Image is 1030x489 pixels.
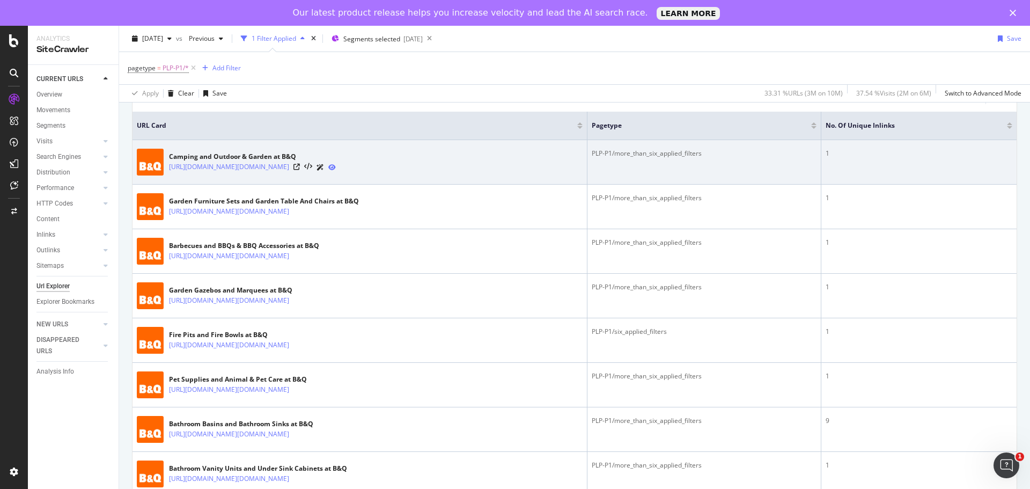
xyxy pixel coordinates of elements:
div: 1 [826,149,1012,158]
div: [DATE] [403,34,423,43]
a: AI Url Details [317,162,324,173]
div: 1 [826,282,1012,292]
button: Clear [164,85,194,102]
a: LEARN MORE [657,7,720,20]
a: [URL][DOMAIN_NAME][DOMAIN_NAME] [169,206,289,217]
a: Content [36,214,111,225]
img: main image [137,193,164,220]
div: SiteCrawler [36,43,110,56]
a: Explorer Bookmarks [36,296,111,308]
div: 1 Filter Applied [252,34,296,43]
div: 9 [826,416,1012,426]
button: Add Filter [198,62,241,75]
div: PLP-P1/more_than_six_applied_filters [592,282,817,292]
span: pagetype [592,121,796,130]
div: Garden Furniture Sets and Garden Table And Chairs at B&Q [169,196,359,206]
div: Save [212,89,227,98]
a: HTTP Codes [36,198,100,209]
span: Segments selected [343,34,400,43]
div: PLP-P1/more_than_six_applied_filters [592,149,817,158]
div: Pet Supplies and Animal & Pet Care at B&Q [169,375,336,384]
a: [URL][DOMAIN_NAME][DOMAIN_NAME] [169,251,289,261]
img: main image [137,416,164,443]
span: vs [176,34,185,43]
a: Analysis Info [36,366,111,377]
a: Segments [36,120,111,132]
div: PLP-P1/more_than_six_applied_filters [592,193,817,203]
a: Sitemaps [36,260,100,272]
div: Segments [36,120,65,132]
button: Save [994,30,1021,47]
a: [URL][DOMAIN_NAME][DOMAIN_NAME] [169,162,289,172]
a: [URL][DOMAIN_NAME][DOMAIN_NAME] [169,340,289,351]
div: Search Engines [36,151,81,163]
div: Url Explorer [36,281,70,292]
div: Our latest product release helps you increase velocity and lead the AI search race. [293,8,648,18]
div: Overview [36,89,62,100]
a: Url Explorer [36,281,111,292]
div: Performance [36,183,74,194]
div: PLP-P1/more_than_six_applied_filters [592,416,817,426]
div: Sitemaps [36,260,64,272]
a: DISAPPEARED URLS [36,334,100,357]
button: Apply [128,85,159,102]
button: Save [199,85,227,102]
div: Analytics [36,34,110,43]
button: 1 Filter Applied [237,30,309,47]
div: PLP-P1/six_applied_filters [592,327,817,337]
div: Camping and Outdoor & Garden at B&Q [169,152,336,162]
div: DISAPPEARED URLS [36,334,91,357]
img: main image [137,371,164,398]
div: 1 [826,461,1012,470]
button: Segments selected[DATE] [327,30,423,47]
a: [URL][DOMAIN_NAME][DOMAIN_NAME] [169,295,289,306]
button: Switch to Advanced Mode [940,85,1021,102]
a: Visit Online Page [293,164,300,170]
iframe: Intercom live chat [994,452,1019,478]
button: [DATE] [128,30,176,47]
div: HTTP Codes [36,198,73,209]
div: 1 [826,371,1012,381]
a: Performance [36,183,100,194]
div: Distribution [36,167,70,178]
div: 1 [826,327,1012,337]
span: = [157,63,161,72]
div: PLP-P1/more_than_six_applied_filters [592,461,817,470]
a: CURRENT URLS [36,74,100,85]
div: Outlinks [36,245,60,256]
img: main image [137,327,164,354]
a: URL Inspection [328,162,336,173]
img: main image [137,282,164,309]
div: Save [1007,34,1021,43]
a: Inlinks [36,229,100,240]
div: Bathroom Basins and Bathroom Sinks at B&Q [169,419,336,429]
div: Close [1010,10,1020,16]
div: 33.31 % URLs ( 3M on 10M ) [764,89,843,98]
div: 1 [826,193,1012,203]
a: [URL][DOMAIN_NAME][DOMAIN_NAME] [169,429,289,440]
span: No. of Unique Inlinks [826,121,991,130]
img: main image [137,238,164,265]
div: Inlinks [36,229,55,240]
img: main image [137,461,164,487]
div: Content [36,214,60,225]
div: 37.54 % Visits ( 2M on 6M ) [856,89,931,98]
div: Clear [178,89,194,98]
div: PLP-P1/more_than_six_applied_filters [592,238,817,247]
span: URL Card [137,121,575,130]
div: Explorer Bookmarks [36,296,94,308]
a: Movements [36,105,111,116]
span: Previous [185,34,215,43]
img: main image [137,149,164,176]
span: PLP-P1/* [163,61,189,76]
div: Garden Gazebos and Marquees at B&Q [169,286,336,295]
div: Visits [36,136,53,147]
span: 1 [1016,452,1024,461]
div: Switch to Advanced Mode [945,89,1021,98]
div: Fire Pits and Fire Bowls at B&Q [169,330,336,340]
span: pagetype [128,63,156,72]
a: Distribution [36,167,100,178]
a: Search Engines [36,151,100,163]
a: Overview [36,89,111,100]
a: Outlinks [36,245,100,256]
